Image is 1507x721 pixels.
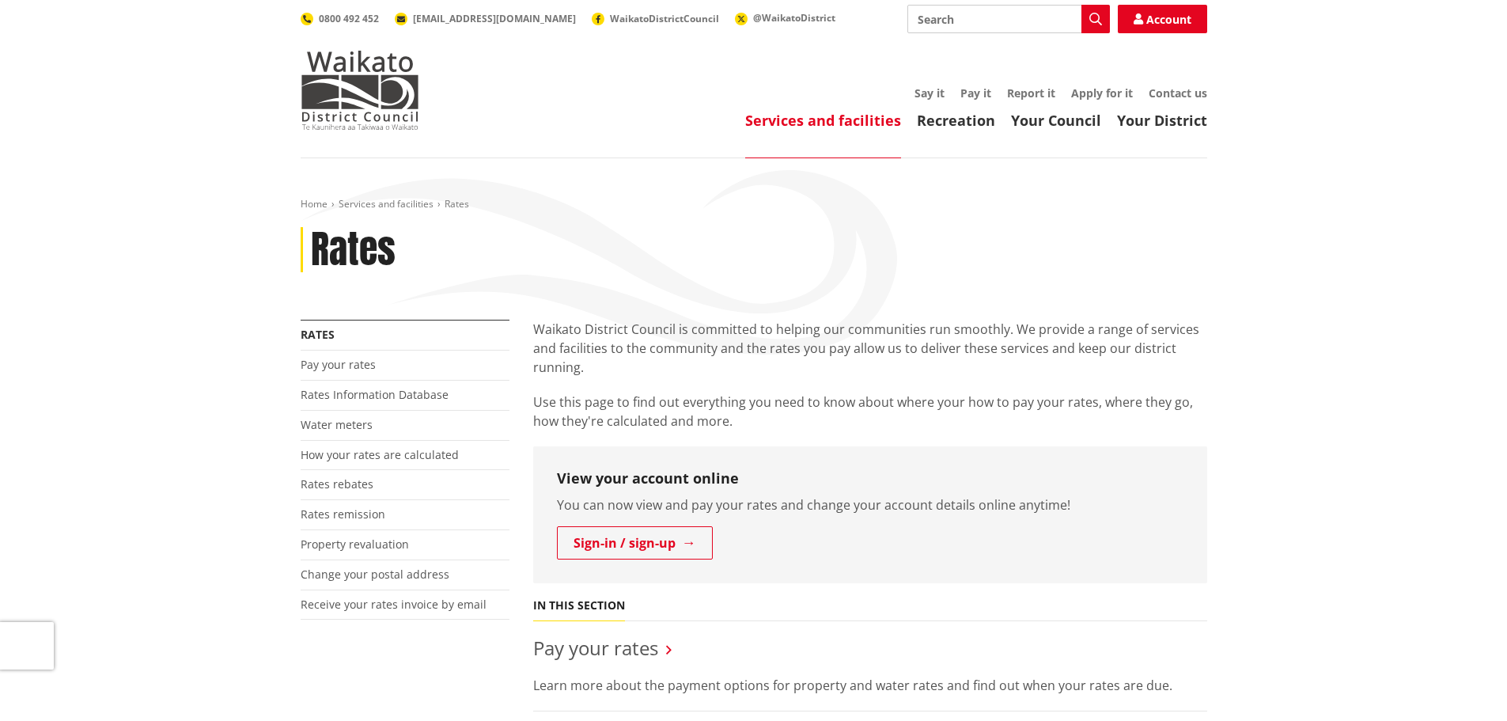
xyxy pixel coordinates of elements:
[557,495,1183,514] p: You can now view and pay your rates and change your account details online anytime!
[735,11,835,25] a: @WaikatoDistrict
[533,635,658,661] a: Pay your rates
[301,417,373,432] a: Water meters
[557,470,1183,488] h3: View your account online
[301,597,487,612] a: Receive your rates invoice by email
[533,393,1207,431] p: Use this page to find out everything you need to know about where your how to pay your rates, whe...
[301,198,1207,211] nav: breadcrumb
[301,567,449,582] a: Change your postal address
[301,537,409,552] a: Property revaluation
[533,599,625,613] h5: In this section
[917,111,995,130] a: Recreation
[301,507,385,522] a: Rates remission
[1071,85,1133,101] a: Apply for it
[311,227,396,273] h1: Rates
[610,12,719,25] span: WaikatoDistrictCouncil
[533,320,1207,377] p: Waikato District Council is committed to helping our communities run smoothly. We provide a range...
[1117,111,1207,130] a: Your District
[301,387,449,402] a: Rates Information Database
[301,197,328,211] a: Home
[301,447,459,462] a: How your rates are calculated
[1118,5,1207,33] a: Account
[339,197,434,211] a: Services and facilities
[301,327,335,342] a: Rates
[1007,85,1055,101] a: Report it
[445,197,469,211] span: Rates
[533,676,1207,695] p: Learn more about the payment options for property and water rates and find out when your rates ar...
[395,12,576,25] a: [EMAIL_ADDRESS][DOMAIN_NAME]
[1149,85,1207,101] a: Contact us
[960,85,991,101] a: Pay it
[745,111,901,130] a: Services and facilities
[301,357,376,372] a: Pay your rates
[301,476,373,491] a: Rates rebates
[753,11,835,25] span: @WaikatoDistrict
[1011,111,1101,130] a: Your Council
[907,5,1110,33] input: Search input
[319,12,379,25] span: 0800 492 452
[914,85,945,101] a: Say it
[592,12,719,25] a: WaikatoDistrictCouncil
[301,12,379,25] a: 0800 492 452
[413,12,576,25] span: [EMAIL_ADDRESS][DOMAIN_NAME]
[301,51,419,130] img: Waikato District Council - Te Kaunihera aa Takiwaa o Waikato
[557,526,713,560] a: Sign-in / sign-up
